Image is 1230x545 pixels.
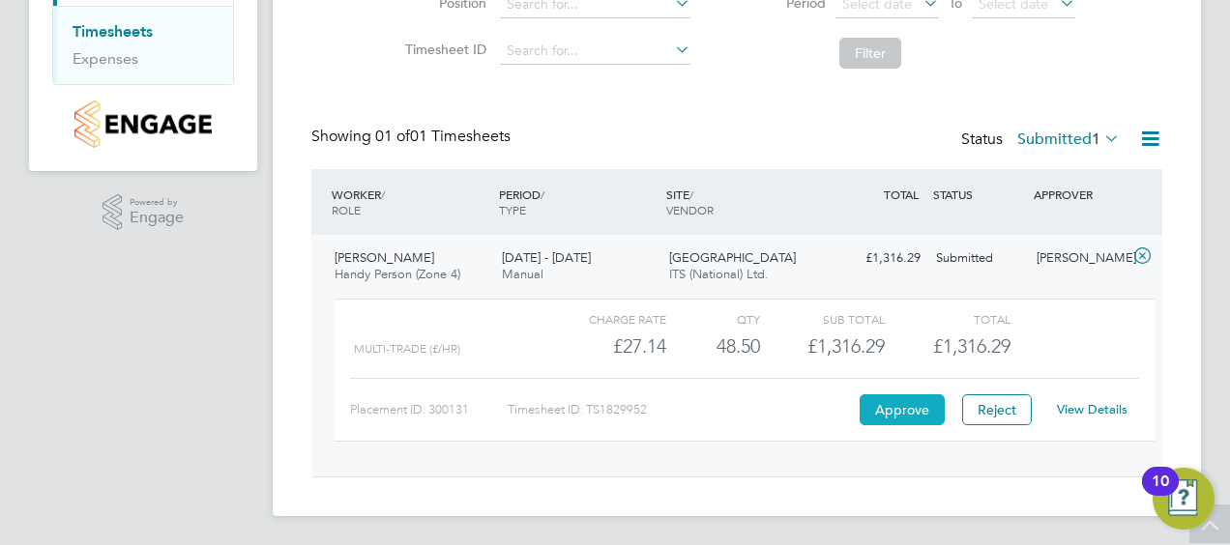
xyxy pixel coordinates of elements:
div: PERIOD [494,177,661,227]
span: Handy Person (Zone 4) [335,266,460,282]
a: Expenses [73,49,138,68]
span: VENDOR [666,202,714,217]
div: Charge rate [542,307,666,330]
div: Total [885,307,1010,330]
span: [DATE] - [DATE] [502,249,591,266]
span: [GEOGRAPHIC_DATA] [669,249,796,266]
div: Submitted [928,243,1029,274]
button: Filter [839,38,901,69]
div: APPROVER [1029,177,1129,212]
span: multi-trade (£/HR) [354,342,460,356]
div: Timesheet ID: TS1829952 [508,394,855,425]
a: Go to home page [52,100,234,148]
span: [PERSON_NAME] [335,249,434,266]
div: Placement ID: 300131 [350,394,508,425]
div: £1,316.29 [760,330,885,362]
span: / [381,186,385,202]
span: 01 of [375,127,410,146]
a: Powered byEngage [102,194,185,231]
button: Open Resource Center, 10 new notifications [1153,468,1215,530]
span: £1,316.29 [933,334,1010,358]
span: 1 [1092,129,1100,149]
div: £1,316.29 [828,243,928,274]
div: £27.14 [542,330,666,362]
a: Timesheets [73,22,153,41]
img: countryside-properties-logo-retina.png [74,100,211,148]
span: ROLE [332,202,361,217]
span: / [689,186,693,202]
div: QTY [666,307,760,330]
div: Showing [311,127,514,147]
div: Status [961,127,1124,154]
div: SITE [661,177,829,227]
div: Timesheets [53,6,233,84]
span: ITS (National) Ltd. [669,266,769,282]
span: / [541,186,544,202]
a: View Details [1057,401,1127,417]
span: Manual [502,266,543,282]
label: Timesheet ID [399,41,486,58]
div: WORKER [327,177,494,227]
span: 01 Timesheets [375,127,511,146]
div: 10 [1152,481,1169,506]
div: 48.50 [666,330,760,362]
button: Approve [860,394,945,425]
input: Search for... [500,38,690,65]
span: Engage [130,210,184,226]
label: Submitted [1017,129,1120,149]
div: STATUS [928,177,1029,212]
span: TOTAL [884,186,919,202]
span: Powered by [130,194,184,211]
div: [PERSON_NAME] [1029,243,1129,274]
button: Reject [962,394,1032,425]
div: Sub Total [760,307,885,330]
span: TYPE [499,202,526,217]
